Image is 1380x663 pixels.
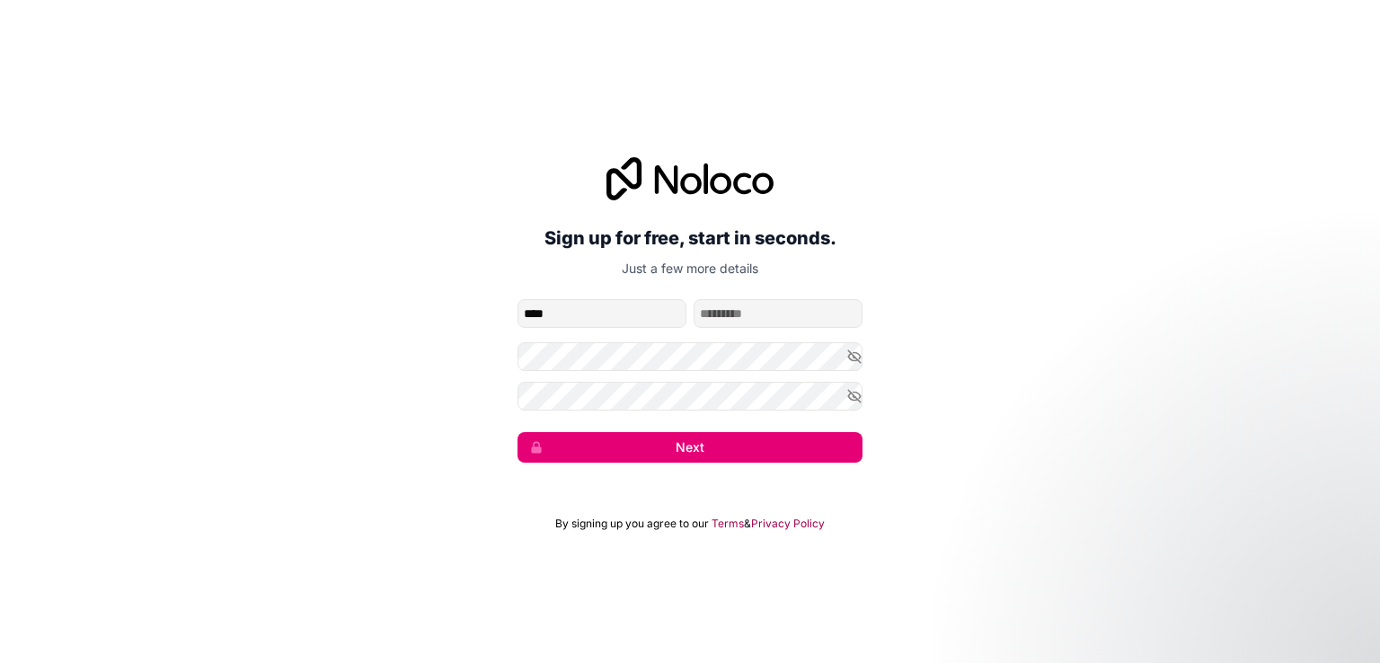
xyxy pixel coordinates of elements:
span: & [744,517,751,531]
span: By signing up you agree to our [555,517,709,531]
input: family-name [694,299,862,328]
p: Just a few more details [517,260,862,278]
input: given-name [517,299,686,328]
input: Confirm password [517,382,862,411]
h2: Sign up for free, start in seconds. [517,222,862,254]
iframe: Intercom notifications message [1021,528,1380,654]
a: Terms [712,517,744,531]
a: Privacy Policy [751,517,825,531]
input: Password [517,342,862,371]
button: Next [517,432,862,463]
